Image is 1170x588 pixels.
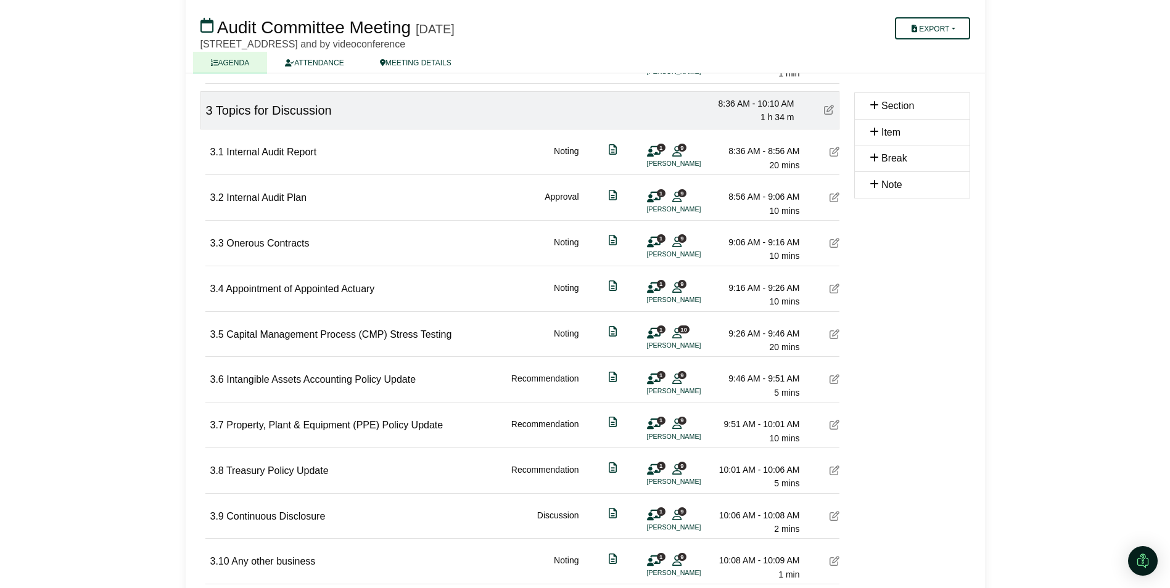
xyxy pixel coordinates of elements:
[210,192,224,203] span: 3.2
[778,570,799,579] span: 1 min
[769,296,799,306] span: 10 mins
[231,556,315,566] span: Any other business
[714,190,800,203] div: 8:56 AM - 9:06 AM
[769,206,799,216] span: 10 mins
[714,327,800,340] div: 9:26 AM - 9:46 AM
[678,417,686,425] span: 9
[647,249,739,259] li: [PERSON_NAME]
[895,17,970,39] button: Export
[647,204,739,214] li: [PERSON_NAME]
[537,508,579,536] div: Discussion
[554,281,579,309] div: Noting
[210,511,224,521] span: 3.9
[714,144,800,158] div: 8:36 AM - 8:56 AM
[714,235,800,249] div: 9:06 AM - 9:16 AM
[714,553,800,567] div: 10:08 AM - 10:09 AM
[714,281,800,295] div: 9:16 AM - 9:26 AM
[647,386,739,396] li: [PERSON_NAME]
[657,234,665,242] span: 1
[657,280,665,288] span: 1
[881,100,914,111] span: Section
[210,147,224,157] span: 3.1
[226,238,309,248] span: Onerous Contracts
[714,463,800,476] div: 10:01 AM - 10:06 AM
[657,417,665,425] span: 1
[760,112,794,122] span: 1 h 34 m
[678,280,686,288] span: 9
[714,508,800,522] div: 10:06 AM - 10:08 AM
[774,388,799,398] span: 5 mins
[647,568,739,578] li: [PERSON_NAME]
[511,463,579,491] div: Recommendation
[647,522,739,533] li: [PERSON_NAME]
[678,189,686,197] span: 9
[216,104,332,117] span: Topics for Discussion
[774,524,799,534] span: 2 mins
[678,234,686,242] span: 9
[657,371,665,379] span: 1
[226,374,416,385] span: Intangible Assets Accounting Policy Update
[511,417,579,445] div: Recommendation
[657,144,665,152] span: 1
[554,553,579,581] div: Noting
[647,340,739,351] li: [PERSON_NAME]
[226,465,329,476] span: Treasury Policy Update
[217,18,411,37] span: Audit Committee Meeting
[226,511,325,521] span: Continuous Disclosure
[210,238,224,248] span: 3.3
[678,507,686,515] span: 9
[362,52,469,73] a: MEETING DETAILS
[511,372,579,399] div: Recommendation
[714,417,800,431] div: 9:51 AM - 10:01 AM
[881,179,902,190] span: Note
[657,462,665,470] span: 1
[708,97,794,110] div: 8:36 AM - 10:10 AM
[210,556,229,566] span: 3.10
[657,189,665,197] span: 1
[769,251,799,261] span: 10 mins
[647,295,739,305] li: [PERSON_NAME]
[678,371,686,379] span: 9
[226,420,443,430] span: Property, Plant & Equipment (PPE) Policy Update
[714,372,800,385] div: 9:46 AM - 9:51 AM
[210,374,224,385] span: 3.6
[881,127,900,137] span: Item
[210,329,224,340] span: 3.5
[554,144,579,172] div: Noting
[647,431,739,442] li: [PERSON_NAME]
[881,153,907,163] span: Break
[678,325,690,333] span: 10
[226,192,307,203] span: Internal Audit Plan
[226,329,451,340] span: Capital Management Process (CMP) Stress Testing
[678,144,686,152] span: 9
[769,433,799,443] span: 10 mins
[657,553,665,561] span: 1
[778,68,799,78] span: 1 min
[193,52,268,73] a: AGENDA
[554,235,579,263] div: Noting
[678,553,686,561] span: 9
[226,147,316,157] span: Internal Audit Report
[210,420,224,430] span: 3.7
[647,476,739,487] li: [PERSON_NAME]
[657,325,665,333] span: 1
[267,52,361,73] a: ATTENDANCE
[657,507,665,515] span: 1
[774,478,799,488] span: 5 mins
[416,22,455,36] div: [DATE]
[647,158,739,169] li: [PERSON_NAME]
[210,465,224,476] span: 3.8
[200,39,406,49] span: [STREET_ADDRESS] and by videoconference
[1128,546,1158,576] div: Open Intercom Messenger
[769,160,799,170] span: 20 mins
[226,284,374,294] span: Appointment of Appointed Actuary
[554,327,579,354] div: Noting
[769,342,799,352] span: 20 mins
[678,462,686,470] span: 9
[545,190,579,218] div: Approval
[210,284,224,294] span: 3.4
[206,104,213,117] span: 3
